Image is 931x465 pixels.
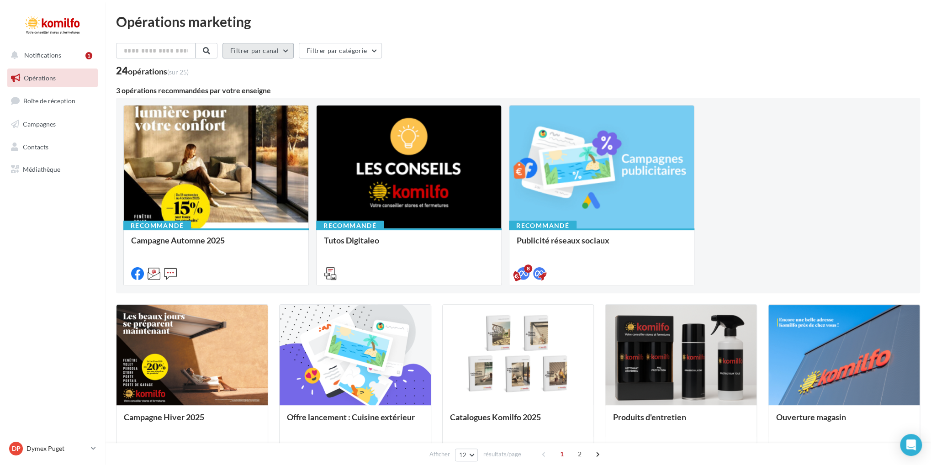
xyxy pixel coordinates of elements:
span: (sur 25) [167,68,189,76]
span: Campagnes [23,120,56,128]
div: Tutos Digitaleo [324,236,494,254]
div: Catalogues Komilfo 2025 [450,412,587,431]
span: Notifications [24,51,61,59]
a: Boîte de réception [5,91,100,111]
p: Dymex Puget [26,444,87,453]
div: Offre lancement : Cuisine extérieur [287,412,423,431]
span: résultats/page [483,450,521,459]
div: 1 [85,52,92,59]
div: opérations [128,67,189,75]
a: Opérations [5,69,100,88]
a: Médiathèque [5,160,100,179]
a: DP Dymex Puget [7,440,98,457]
span: Boîte de réception [23,97,75,105]
div: Recommandé [509,221,577,231]
span: Opérations [24,74,56,82]
div: 8 [524,264,532,273]
span: Afficher [429,450,450,459]
span: 12 [459,451,467,459]
span: 1 [555,447,569,461]
span: Médiathèque [23,165,60,173]
div: Campagne Automne 2025 [131,236,301,254]
button: Filtrer par catégorie [299,43,382,58]
div: 24 [116,66,189,76]
div: Campagne Hiver 2025 [124,412,260,431]
div: Opérations marketing [116,15,920,28]
a: Campagnes [5,115,100,134]
button: Filtrer par canal [222,43,294,58]
span: Contacts [23,143,48,150]
span: DP [12,444,21,453]
div: Open Intercom Messenger [900,434,922,456]
div: Produits d'entretien [613,412,749,431]
div: Recommandé [316,221,384,231]
button: Notifications 1 [5,46,96,65]
button: 12 [455,449,478,461]
span: 2 [572,447,587,461]
div: Ouverture magasin [776,412,912,431]
div: 3 opérations recommandées par votre enseigne [116,87,920,94]
div: Publicité réseaux sociaux [517,236,687,254]
div: Recommandé [123,221,191,231]
a: Contacts [5,137,100,157]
